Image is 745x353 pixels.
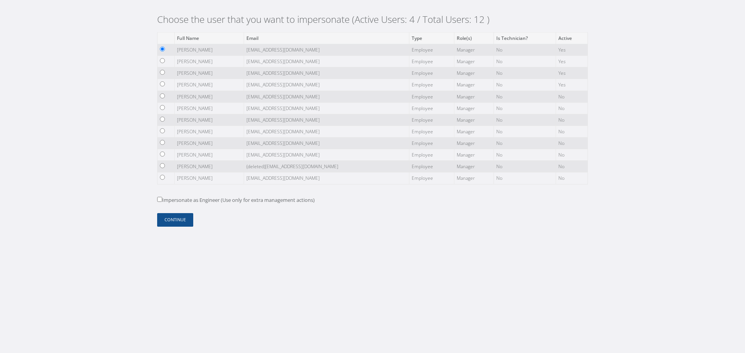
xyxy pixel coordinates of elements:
td: [EMAIL_ADDRESS][DOMAIN_NAME] [244,67,409,79]
td: Manager [454,126,494,137]
td: Manager [454,138,494,149]
td: No [556,114,588,126]
td: [PERSON_NAME] [175,91,244,102]
td: Manager [454,172,494,184]
td: [PERSON_NAME] [175,102,244,114]
td: Manager [454,79,494,91]
td: Employee [409,44,454,55]
td: Yes [556,79,588,91]
label: Impersonate as Engineer (Use only for extra management actions) [157,196,315,204]
td: [EMAIL_ADDRESS][DOMAIN_NAME] [244,91,409,102]
td: Yes [556,56,588,67]
th: Role(s) [454,32,494,44]
td: No [556,102,588,114]
td: [PERSON_NAME] [175,114,244,126]
td: [EMAIL_ADDRESS][DOMAIN_NAME] [244,56,409,67]
td: No [494,172,556,184]
td: Yes [556,67,588,79]
td: Employee [409,102,454,114]
td: No [556,161,588,172]
th: Type [409,32,454,44]
td: [PERSON_NAME] [175,126,244,137]
td: Manager [454,44,494,55]
td: Employee [409,67,454,79]
td: Manager [454,102,494,114]
td: [EMAIL_ADDRESS][DOMAIN_NAME] [244,114,409,126]
td: No [494,126,556,137]
td: [EMAIL_ADDRESS][DOMAIN_NAME] [244,126,409,137]
td: [PERSON_NAME] [175,172,244,184]
td: [PERSON_NAME] [175,161,244,172]
td: [PERSON_NAME] [175,138,244,149]
td: No [556,91,588,102]
td: [EMAIL_ADDRESS][DOMAIN_NAME] [244,44,409,55]
th: Active [556,32,588,44]
td: No [494,44,556,55]
th: Full Name [175,32,244,44]
td: No [494,56,556,67]
td: Employee [409,114,454,126]
td: Employee [409,149,454,161]
td: No [494,149,556,161]
td: Manager [454,161,494,172]
button: Continue [157,213,193,227]
td: Employee [409,91,454,102]
td: No [494,161,556,172]
td: No [556,172,588,184]
td: [EMAIL_ADDRESS][DOMAIN_NAME] [244,172,409,184]
h2: Choose the user that you want to impersonate (Active Users: 4 / Total Users: 12 ) [157,14,588,25]
td: [EMAIL_ADDRESS][DOMAIN_NAME] [244,149,409,161]
td: Employee [409,172,454,184]
input: Impersonate as Engineer (Use only for extra management actions) [157,197,162,202]
td: [PERSON_NAME] [175,149,244,161]
th: Is Technician? [494,32,556,44]
td: [PERSON_NAME] [175,44,244,55]
td: No [494,91,556,102]
td: Employee [409,126,454,137]
td: No [556,138,588,149]
td: No [556,126,588,137]
td: No [494,114,556,126]
td: [PERSON_NAME] [175,79,244,91]
td: No [494,138,556,149]
td: No [494,67,556,79]
td: [EMAIL_ADDRESS][DOMAIN_NAME] [244,79,409,91]
td: Manager [454,114,494,126]
td: Manager [454,149,494,161]
td: Manager [454,67,494,79]
td: Employee [409,79,454,91]
td: Employee [409,56,454,67]
td: [EMAIL_ADDRESS][DOMAIN_NAME] [244,102,409,114]
td: [PERSON_NAME] [175,67,244,79]
td: [PERSON_NAME] [175,56,244,67]
td: (deleted)[EMAIL_ADDRESS][DOMAIN_NAME] [244,161,409,172]
th: Email [244,32,409,44]
td: Manager [454,56,494,67]
td: Employee [409,161,454,172]
td: No [556,149,588,161]
td: Employee [409,138,454,149]
td: Manager [454,91,494,102]
td: No [494,79,556,91]
td: No [494,102,556,114]
td: Yes [556,44,588,55]
td: [EMAIL_ADDRESS][DOMAIN_NAME] [244,138,409,149]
